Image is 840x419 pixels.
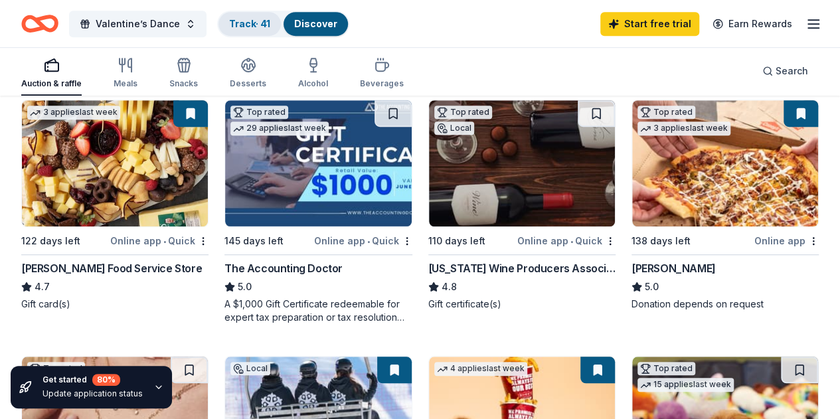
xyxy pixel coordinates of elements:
[42,388,143,399] div: Update application status
[428,100,616,311] a: Image for Ohio Wine Producers AssociationTop ratedLocal110 days leftOnline app•Quick[US_STATE] Wi...
[631,233,691,249] div: 138 days left
[21,100,209,311] a: Image for Gordon Food Service Store3 applieslast week122 days leftOnline app•Quick[PERSON_NAME] F...
[631,100,819,311] a: Image for Casey'sTop rated3 applieslast week138 days leftOnline app[PERSON_NAME]5.0Donation depen...
[442,279,457,295] span: 4.8
[360,78,404,89] div: Beverages
[224,100,412,324] a: Image for The Accounting DoctorTop rated29 applieslast week145 days leftOnline app•QuickThe Accou...
[637,362,695,375] div: Top rated
[298,52,328,96] button: Alcohol
[428,260,616,276] div: [US_STATE] Wine Producers Association
[434,122,474,135] div: Local
[238,279,252,295] span: 5.0
[110,232,209,249] div: Online app Quick
[428,297,616,311] div: Gift certificate(s)
[705,12,800,36] a: Earn Rewards
[224,233,284,249] div: 145 days left
[224,297,412,324] div: A $1,000 Gift Certificate redeemable for expert tax preparation or tax resolution services—recipi...
[69,11,207,37] button: Valentine’s Dance
[637,122,730,135] div: 3 applies last week
[96,16,180,32] span: Valentine’s Dance
[637,106,695,119] div: Top rated
[314,232,412,249] div: Online app Quick
[169,78,198,89] div: Snacks
[21,260,202,276] div: [PERSON_NAME] Food Service Store
[229,18,270,29] a: Track· 41
[27,106,120,120] div: 3 applies last week
[217,11,349,37] button: Track· 41Discover
[600,12,699,36] a: Start free trial
[632,100,818,226] img: Image for Casey's
[21,8,58,39] a: Home
[230,106,288,119] div: Top rated
[230,122,329,135] div: 29 applies last week
[298,78,328,89] div: Alcohol
[114,52,137,96] button: Meals
[224,260,343,276] div: The Accounting Doctor
[631,260,716,276] div: [PERSON_NAME]
[428,233,485,249] div: 110 days left
[225,100,411,226] img: Image for The Accounting Doctor
[35,279,50,295] span: 4.7
[754,232,819,249] div: Online app
[230,78,266,89] div: Desserts
[114,78,137,89] div: Meals
[22,100,208,226] img: Image for Gordon Food Service Store
[230,52,266,96] button: Desserts
[230,362,270,375] div: Local
[42,374,143,386] div: Get started
[776,63,808,79] span: Search
[752,58,819,84] button: Search
[21,78,82,89] div: Auction & raffle
[631,297,819,311] div: Donation depends on request
[163,236,166,246] span: •
[169,52,198,96] button: Snacks
[294,18,337,29] a: Discover
[429,100,615,226] img: Image for Ohio Wine Producers Association
[360,52,404,96] button: Beverages
[367,236,370,246] span: •
[637,378,734,392] div: 15 applies last week
[517,232,616,249] div: Online app Quick
[21,233,80,249] div: 122 days left
[434,106,492,119] div: Top rated
[570,236,573,246] span: •
[92,374,120,386] div: 80 %
[21,297,209,311] div: Gift card(s)
[434,362,527,376] div: 4 applies last week
[645,279,659,295] span: 5.0
[21,52,82,96] button: Auction & raffle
